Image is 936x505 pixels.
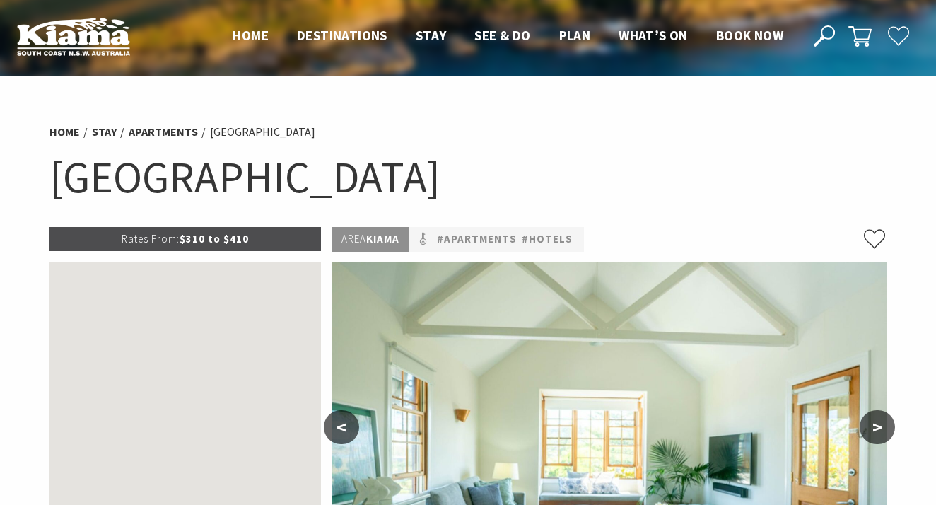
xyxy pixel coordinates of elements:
a: Apartments [129,124,198,139]
span: See & Do [474,27,530,44]
span: Destinations [297,27,387,44]
span: Home [233,27,269,44]
span: Book now [716,27,783,44]
span: What’s On [619,27,688,44]
a: Stay [92,124,117,139]
li: [GEOGRAPHIC_DATA] [210,123,315,141]
img: Kiama Logo [17,17,130,56]
p: $310 to $410 [49,227,321,251]
h1: [GEOGRAPHIC_DATA] [49,149,887,206]
span: Plan [559,27,591,44]
span: Rates From: [122,232,180,245]
span: Stay [416,27,447,44]
a: #Apartments [437,231,517,248]
a: #Hotels [522,231,573,248]
span: Area [341,232,366,245]
nav: Main Menu [218,25,797,48]
button: < [324,410,359,444]
p: Kiama [332,227,409,252]
button: > [860,410,895,444]
a: Home [49,124,80,139]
